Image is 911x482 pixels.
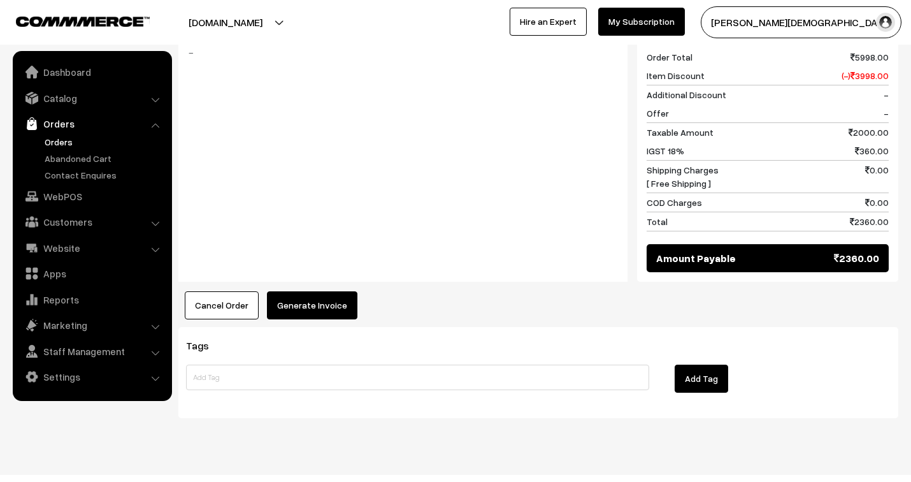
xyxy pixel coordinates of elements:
a: Staff Management [16,340,168,363]
span: Shipping Charges [ Free Shipping ] [647,163,719,190]
a: Settings [16,365,168,388]
span: COD Charges [647,196,702,209]
blockquote: - [188,45,618,60]
span: (-) 3998.00 [842,69,889,82]
a: Customers [16,210,168,233]
span: 2360.00 [834,251,879,266]
span: 5998.00 [850,50,889,64]
span: Order Total [647,50,692,64]
a: Abandoned Cart [41,152,168,165]
a: My Subscription [598,8,685,36]
a: Reports [16,288,168,311]
button: [PERSON_NAME][DEMOGRAPHIC_DATA] [701,6,901,38]
span: Total [647,215,668,228]
a: Website [16,237,168,259]
a: Apps [16,262,168,285]
span: - [884,88,889,101]
a: Marketing [16,314,168,337]
span: Tags [186,339,224,352]
span: 0.00 [865,163,889,190]
img: COMMMERCE [16,17,150,26]
span: Amount Payable [656,251,736,266]
span: IGST 18% [647,144,684,157]
button: Add Tag [675,365,728,393]
input: Add Tag [186,365,649,390]
img: user [876,13,895,32]
span: 0.00 [865,196,889,209]
span: 2360.00 [850,215,889,228]
span: Item Discount [647,69,705,82]
span: Additional Discount [647,88,726,101]
button: Generate Invoice [267,291,357,319]
a: COMMMERCE [16,13,127,28]
span: 360.00 [855,144,889,157]
span: - [884,106,889,120]
a: Catalog [16,87,168,110]
a: Orders [41,135,168,149]
a: Hire an Expert [510,8,587,36]
button: [DOMAIN_NAME] [144,6,307,38]
span: 2000.00 [849,126,889,139]
span: Offer [647,106,669,120]
button: Cancel Order [185,291,259,319]
span: Taxable Amount [647,126,714,139]
a: Dashboard [16,61,168,84]
a: Contact Enquires [41,168,168,182]
a: WebPOS [16,185,168,208]
a: Orders [16,112,168,135]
